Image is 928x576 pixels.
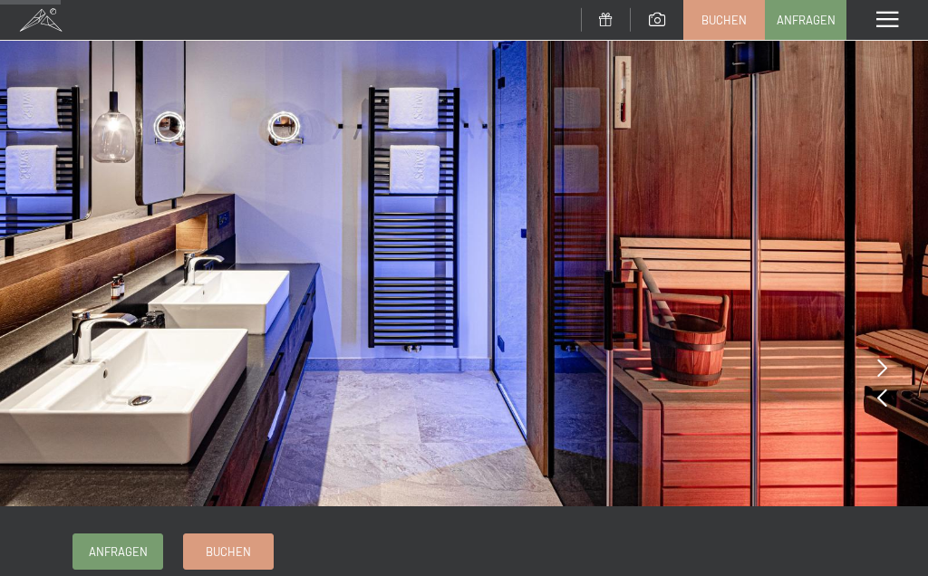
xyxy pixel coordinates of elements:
a: Buchen [684,1,764,39]
span: Buchen [701,12,747,28]
span: Anfragen [89,543,148,560]
span: Buchen [206,543,251,560]
a: Anfragen [73,534,162,569]
a: Buchen [184,534,273,569]
span: Anfragen [777,12,836,28]
a: Anfragen [766,1,846,39]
